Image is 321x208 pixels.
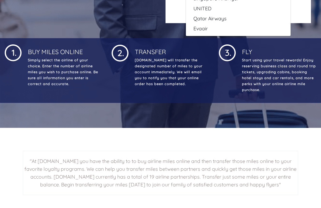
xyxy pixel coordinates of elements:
[112,43,129,62] img: 1
[5,43,22,62] img: 1
[193,25,208,33] span: Evaair
[27,58,102,87] p: Simply select the airline of your choice. Enter the number of airline miles you wish to purchase ...
[193,5,212,13] span: UNITED
[134,58,209,87] p: [DOMAIN_NAME] will transfer the designated number of miles to your account immediately. We will e...
[241,43,316,56] h4: Fly
[193,15,227,23] span: Qatar Airways
[27,43,102,56] h4: Buy Miles Online
[134,43,209,56] h4: Transfer
[219,43,236,62] img: 1
[241,58,316,93] p: Start using your travel rewards! Enjoy reserving business class and round trip tickets, upgrading...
